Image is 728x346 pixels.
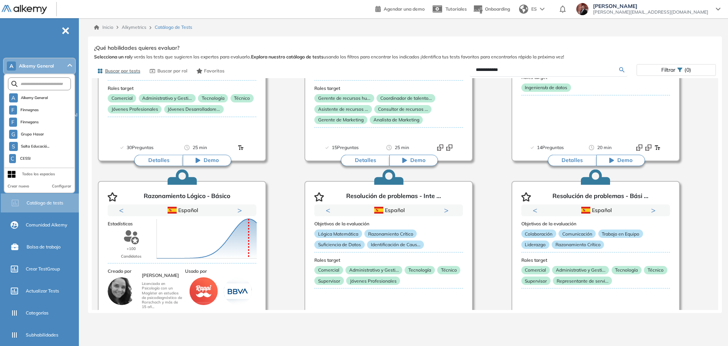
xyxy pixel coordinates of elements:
[548,206,643,214] div: Español
[375,4,425,13] a: Agendar una demo
[21,95,48,101] span: Alkemy General
[598,230,643,238] p: Trabajo en Equipo
[314,116,367,124] p: Gerente de Marketing
[314,266,343,274] p: Comercial
[108,94,136,102] p: Comercial
[224,277,252,305] img: company-logo
[155,24,192,31] span: Catálogo de Tests
[332,144,359,151] span: 15 Preguntas
[94,24,113,31] a: Inicio
[392,216,398,217] button: 2
[314,86,463,91] h3: Roles target
[636,145,642,151] img: Format test logo
[446,145,452,151] img: Format test logo
[593,9,708,15] span: [PERSON_NAME][EMAIL_ADDRESS][DOMAIN_NAME]
[384,6,425,12] span: Agendar una demo
[26,288,59,294] span: Actualizar Tests
[346,277,400,285] p: Jóvenes Profesionales
[690,310,728,346] iframe: Chat Widget
[8,183,29,189] button: Crear nuevo
[374,105,431,113] p: Consultor de recursos ...
[521,230,556,238] p: Colaboración
[108,86,256,91] h3: Roles target
[122,24,146,30] span: Alkymetrics
[190,277,218,305] img: company-logo
[521,83,571,92] p: Ingeniero/a de datos
[142,273,182,279] h3: [PERSON_NAME]
[173,216,182,217] button: 1
[26,222,67,228] span: Comunidad Alkemy
[108,105,162,113] p: Jóvenes Profesionales
[164,105,224,113] p: Jóvenes Desarrolladore...
[533,206,540,214] button: Previous
[21,143,50,149] span: Salta Educació...
[251,54,323,60] b: Explora nuestro catálogo de tests
[314,258,463,263] h3: Roles target
[198,94,228,102] p: Tecnología
[11,156,14,162] span: C
[314,105,372,113] p: Asistente de recursos ...
[364,230,417,238] p: Razonamiento Crítico
[651,206,659,214] button: Next
[345,266,402,274] p: Administrativo y Gesti...
[94,54,130,60] b: Selecciona un rol
[341,155,389,166] button: Detalles
[20,107,39,113] span: Finnegnas
[135,206,229,214] div: Español
[690,310,728,346] div: Widget de chat
[11,131,15,137] span: G
[521,266,550,274] p: Comercial
[142,282,182,309] p: Licenciada en Psicología con un Magíster en estudios de psicodiagnóstico de Rorschach y más de 15...
[374,207,383,214] img: ESP
[437,266,460,274] p: Técnico
[597,144,612,151] span: 20 min
[231,94,254,102] p: Técnico
[26,266,60,272] span: Crear TestGroup
[26,310,49,316] span: Categorías
[314,221,463,226] h3: Objetivos de la evaluación
[127,245,136,253] p: +100
[395,144,409,151] span: 25 min
[521,258,670,263] h3: Roles target
[157,68,187,74] span: Buscar por rol
[144,192,230,201] p: Razonamiento Lógico - Básico
[437,145,443,151] img: Format test logo
[519,5,528,14] img: world
[553,277,612,285] p: Representante de servi...
[94,44,179,52] span: ¿Qué habilidades quieres evaluar?
[341,206,436,214] div: Español
[367,241,424,249] p: Identificación de Caus...
[581,207,590,214] img: ESP
[380,216,389,217] button: 1
[485,6,510,12] span: Onboarding
[346,192,441,201] p: Resolución de problemas - Inte ...
[134,155,183,166] button: Detalles
[531,6,537,13] span: ES
[617,157,632,164] span: Demo
[108,269,182,274] h3: Creado por
[108,221,256,226] h3: Estadísticas
[370,116,423,124] p: Analista de Marketing
[410,157,425,164] span: Demo
[552,241,604,249] p: Razonamiento Crítico
[405,266,435,274] p: Tecnología
[521,277,551,285] p: Supervisor
[599,216,605,217] button: 2
[552,266,609,274] p: Administrativo y Gesti...
[2,5,47,14] img: Logo
[26,332,58,338] span: Subhabilidades
[473,1,510,17] button: Onboarding
[108,277,136,305] img: author-avatar
[204,157,219,164] span: Demo
[193,144,207,151] span: 25 min
[593,3,708,9] span: [PERSON_NAME]
[587,216,596,217] button: 1
[185,216,191,217] button: 2
[27,244,61,250] span: Bolsa de trabajo
[521,221,670,226] h3: Objetivos de la evaluación
[139,94,196,102] p: Administrativo y Gesti...
[11,119,14,125] span: F
[537,144,564,151] span: 14 Preguntas
[377,94,435,102] p: Coordinador de talento...
[654,145,661,151] img: Format test logo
